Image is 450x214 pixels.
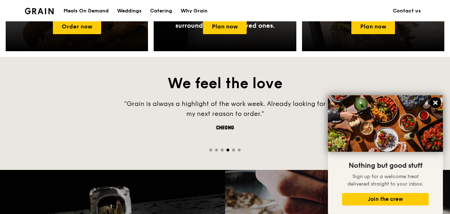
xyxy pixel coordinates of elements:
[389,0,425,22] a: Contact us
[215,149,218,151] span: Go to slide 2
[209,149,212,151] span: Go to slide 1
[203,19,247,34] a: Plan now
[176,0,212,22] a: Why Grain
[232,149,235,151] span: Go to slide 5
[226,149,229,151] span: Go to slide 4
[430,97,441,108] button: Close
[221,149,224,151] span: Go to slide 3
[328,95,443,152] img: DSC07876-Edit02-Large.jpeg
[113,0,146,22] a: Weddings
[119,124,331,132] div: Cheong
[53,19,101,34] a: Order now
[238,149,241,151] span: Go to slide 6
[181,0,208,22] div: Why Grain
[64,0,109,22] div: Meals On Demand
[117,0,142,22] div: Weddings
[342,193,429,205] button: Join the crew
[351,19,395,34] a: Plan now
[146,0,176,22] a: Catering
[25,8,54,14] img: Grain
[119,99,331,119] div: "Grain is always a highlight of the work week. Already looking for my next reason to order.”
[349,161,422,170] span: Nothing but good stuff
[150,0,172,22] div: Catering
[347,173,423,187] span: Sign up for a welcome treat delivered straight to your inbox.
